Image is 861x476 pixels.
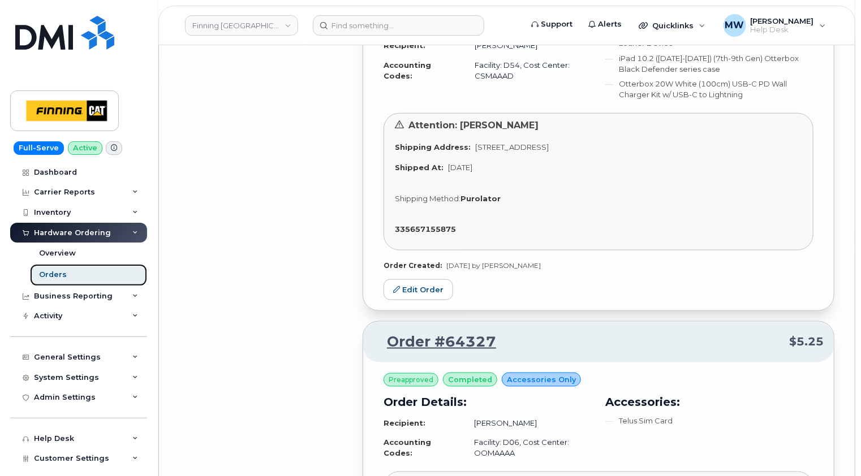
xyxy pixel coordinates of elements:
a: Alerts [580,13,630,36]
strong: Shipping Address: [395,142,471,152]
span: Accessories Only [507,374,576,385]
strong: 335657155875 [395,224,456,233]
span: Help Desk [751,25,814,34]
span: [STREET_ADDRESS] [475,142,549,152]
a: Edit Order [384,279,453,300]
td: [PERSON_NAME] [464,36,592,55]
span: Preapproved [389,375,433,385]
strong: Accounting Codes: [384,60,431,80]
span: Attention: [PERSON_NAME] [408,120,539,131]
strong: Accounting Codes: [384,438,431,457]
div: Quicklinks [631,14,713,37]
span: completed [448,374,492,385]
h3: Accessories: [605,393,813,410]
span: Quicklinks [652,21,694,30]
strong: Recipient: [384,418,425,427]
a: Support [523,13,580,36]
a: Finning Canada [185,15,298,36]
td: Facility: D54, Cost Center: CSMAAAD [464,55,592,85]
span: Alerts [598,19,622,30]
strong: Recipient: [384,41,425,50]
td: Facility: D06, Cost Center: OOMAAAA [464,432,592,462]
h3: Order Details: [384,393,592,410]
span: [DATE] [448,163,472,172]
a: 335657155875 [395,224,460,233]
span: MW [725,19,744,32]
input: Find something... [313,15,484,36]
span: $5.25 [789,334,824,350]
li: Telus Sim Card [605,416,813,426]
li: Otterbox 20W White (100cm) USB-C PD Wall Charger Kit w/ USB-C to Lightning [605,79,813,99]
div: Matthew Walshe [716,14,834,37]
strong: Shipped At: [395,163,444,172]
strong: Order Created: [384,261,442,270]
li: iPad 10.2 ([DATE]-[DATE]) (7th-9th Gen) Otterbox Black Defender series case [605,53,813,74]
span: Shipping Method: [395,194,460,203]
strong: Purolator [460,194,501,203]
span: [PERSON_NAME] [751,16,814,25]
td: [PERSON_NAME] [464,413,592,433]
span: Support [541,19,572,30]
a: Order #64327 [373,332,496,352]
span: [DATE] by [PERSON_NAME] [446,261,541,270]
